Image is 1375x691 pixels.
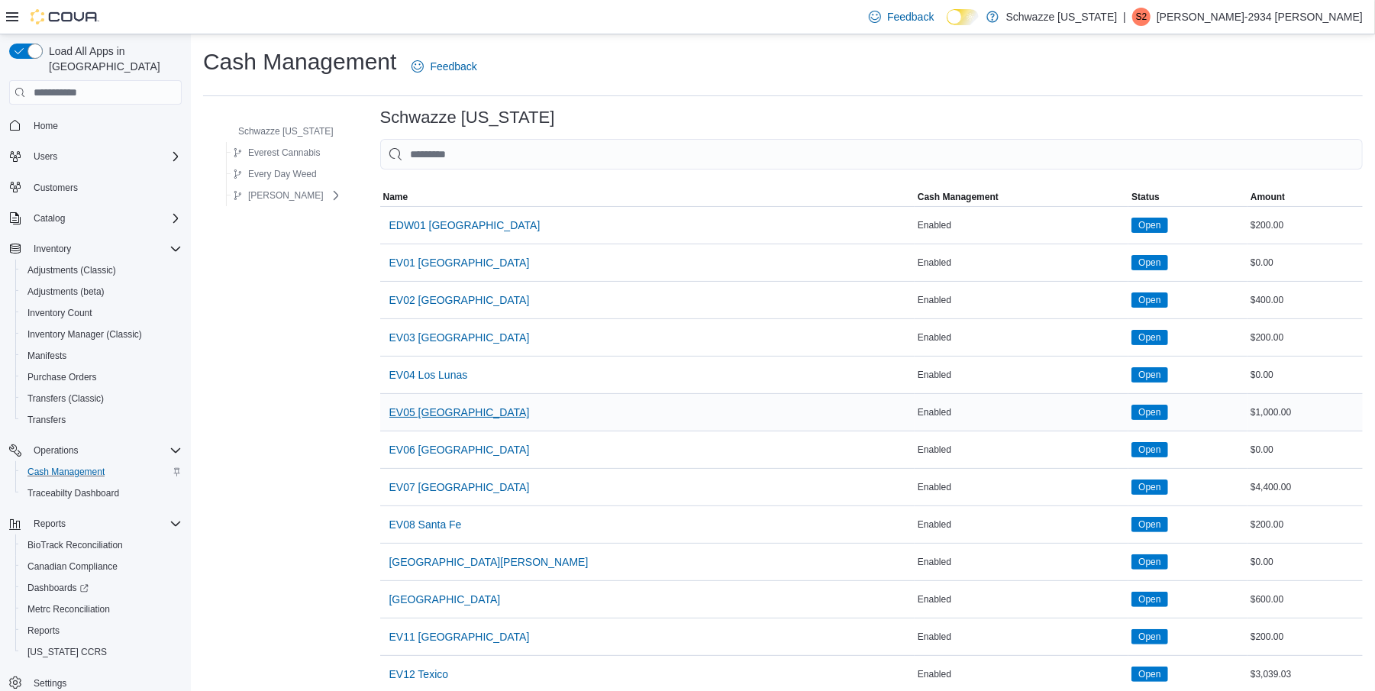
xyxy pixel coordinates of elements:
[1138,667,1160,681] span: Open
[1138,518,1160,531] span: Open
[21,325,148,344] a: Inventory Manager (Classic)
[383,322,536,353] button: EV03 [GEOGRAPHIC_DATA]
[1131,629,1167,644] span: Open
[21,484,125,502] a: Traceabilty Dashboard
[21,347,182,365] span: Manifests
[21,325,182,344] span: Inventory Manager (Classic)
[3,513,188,534] button: Reports
[380,188,915,206] button: Name
[1131,367,1167,383] span: Open
[383,210,547,241] button: EDW01 [GEOGRAPHIC_DATA]
[915,188,1128,206] button: Cash Management
[1248,216,1363,234] div: $200.00
[380,108,555,127] h3: Schwazze [US_STATE]
[248,147,321,159] span: Everest Cannabis
[21,304,98,322] a: Inventory Count
[1248,253,1363,272] div: $0.00
[27,392,104,405] span: Transfers (Classic)
[389,480,530,495] span: EV07 [GEOGRAPHIC_DATA]
[238,125,334,137] span: Schwazze [US_STATE]
[887,9,934,24] span: Feedback
[21,600,116,618] a: Metrc Reconciliation
[34,677,66,689] span: Settings
[21,579,182,597] span: Dashboards
[34,518,66,530] span: Reports
[918,191,999,203] span: Cash Management
[21,484,182,502] span: Traceabilty Dashboard
[383,360,474,390] button: EV04 Los Lunas
[915,628,1128,646] div: Enabled
[1131,592,1167,607] span: Open
[21,368,182,386] span: Purchase Orders
[34,150,57,163] span: Users
[27,117,64,135] a: Home
[27,209,182,228] span: Catalog
[21,304,182,322] span: Inventory Count
[380,139,1363,170] input: This is a search bar. As you type, the results lower in the page will automatically filter.
[1131,292,1167,308] span: Open
[227,144,327,162] button: Everest Cannabis
[27,307,92,319] span: Inventory Count
[383,584,507,615] button: [GEOGRAPHIC_DATA]
[1138,256,1160,270] span: Open
[915,515,1128,534] div: Enabled
[21,557,182,576] span: Canadian Compliance
[1138,443,1160,457] span: Open
[21,536,182,554] span: BioTrack Reconciliation
[915,366,1128,384] div: Enabled
[1248,366,1363,384] div: $0.00
[27,240,182,258] span: Inventory
[389,405,530,420] span: EV05 [GEOGRAPHIC_DATA]
[915,441,1128,459] div: Enabled
[947,9,979,25] input: Dark Mode
[21,536,129,554] a: BioTrack Reconciliation
[915,253,1128,272] div: Enabled
[27,178,182,197] span: Customers
[15,534,188,556] button: BioTrack Reconciliation
[1248,665,1363,683] div: $3,039.03
[1006,8,1118,26] p: Schwazze [US_STATE]
[21,261,122,279] a: Adjustments (Classic)
[1251,191,1285,203] span: Amount
[15,260,188,281] button: Adjustments (Classic)
[915,403,1128,421] div: Enabled
[915,665,1128,683] div: Enabled
[248,168,317,180] span: Every Day Weed
[1131,442,1167,457] span: Open
[947,25,947,26] span: Dark Mode
[915,216,1128,234] div: Enabled
[27,539,123,551] span: BioTrack Reconciliation
[21,643,113,661] a: [US_STATE] CCRS
[27,328,142,341] span: Inventory Manager (Classic)
[383,397,536,428] button: EV05 [GEOGRAPHIC_DATA]
[915,291,1128,309] div: Enabled
[1138,630,1160,644] span: Open
[1138,293,1160,307] span: Open
[27,603,110,615] span: Metrc Reconciliation
[43,44,182,74] span: Load All Apps in [GEOGRAPHIC_DATA]
[21,579,95,597] a: Dashboards
[389,218,541,233] span: EDW01 [GEOGRAPHIC_DATA]
[34,444,79,457] span: Operations
[27,240,77,258] button: Inventory
[34,212,65,224] span: Catalog
[389,629,530,644] span: EV11 [GEOGRAPHIC_DATA]
[227,165,323,183] button: Every Day Weed
[27,466,105,478] span: Cash Management
[21,622,66,640] a: Reports
[1131,191,1160,203] span: Status
[27,560,118,573] span: Canadian Compliance
[1138,218,1160,232] span: Open
[21,389,110,408] a: Transfers (Classic)
[15,620,188,641] button: Reports
[1248,328,1363,347] div: $200.00
[389,292,530,308] span: EV02 [GEOGRAPHIC_DATA]
[15,388,188,409] button: Transfers (Classic)
[1248,590,1363,609] div: $600.00
[389,255,530,270] span: EV01 [GEOGRAPHIC_DATA]
[21,463,182,481] span: Cash Management
[15,483,188,504] button: Traceabilty Dashboard
[27,209,71,228] button: Catalog
[383,547,595,577] button: [GEOGRAPHIC_DATA][PERSON_NAME]
[389,367,468,383] span: EV04 Los Lunas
